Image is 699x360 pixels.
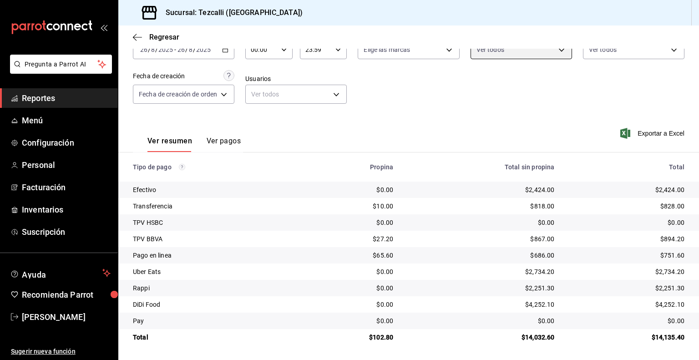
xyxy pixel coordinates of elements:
span: Sugerir nueva función [11,347,111,356]
input: -- [151,46,155,53]
div: Propina [311,163,393,171]
input: -- [177,46,185,53]
div: Pago en linea [133,251,296,260]
div: navigation tabs [147,137,241,152]
button: Pregunta a Parrot AI [10,55,112,74]
div: $10.00 [311,202,393,211]
div: Fecha de creación [133,71,185,81]
div: $0.00 [569,316,684,325]
svg: Los pagos realizados con Pay y otras terminales son montos brutos. [179,164,185,170]
div: Uber Eats [133,267,296,276]
span: / [193,46,196,53]
div: TPV BBVA [133,234,296,243]
a: Pregunta a Parrot AI [6,66,112,76]
button: Regresar [133,33,179,41]
div: $14,032.60 [408,333,554,342]
div: Pay [133,316,296,325]
div: $2,424.00 [569,185,684,194]
span: - [174,46,176,53]
div: $14,135.40 [569,333,684,342]
span: Elige las marcas [364,45,410,54]
span: / [155,46,158,53]
span: Reportes [22,92,111,104]
div: $0.00 [408,218,554,227]
span: Configuración [22,137,111,149]
span: / [148,46,151,53]
div: $2,424.00 [408,185,554,194]
span: Personal [22,159,111,171]
h3: Sucursal: Tezcalli ([GEOGRAPHIC_DATA]) [158,7,303,18]
span: Suscripción [22,226,111,238]
div: Total [569,163,684,171]
div: $0.00 [311,316,393,325]
div: $4,252.10 [408,300,554,309]
span: Menú [22,114,111,127]
input: -- [140,46,148,53]
span: Recomienda Parrot [22,289,111,301]
div: $0.00 [311,284,393,293]
div: $828.00 [569,202,684,211]
span: Ver todos [476,45,504,54]
div: TPV HSBC [133,218,296,227]
span: Regresar [149,33,179,41]
div: $2,251.30 [408,284,554,293]
button: open_drawer_menu [100,24,107,31]
div: Transferencia [133,202,296,211]
div: Ver todos [245,85,347,104]
div: $2,734.20 [408,267,554,276]
span: Facturación [22,181,111,193]
div: $0.00 [311,300,393,309]
div: $0.00 [569,218,684,227]
div: $0.00 [408,316,554,325]
div: $65.60 [311,251,393,260]
div: $751.60 [569,251,684,260]
button: Ver pagos [207,137,241,152]
div: Tipo de pago [133,163,296,171]
span: Ver todos [589,45,617,54]
div: $686.00 [408,251,554,260]
div: $2,734.20 [569,267,684,276]
div: $867.00 [408,234,554,243]
label: Usuarios [245,76,347,82]
span: [PERSON_NAME] [22,311,111,323]
div: Total [133,333,296,342]
span: Inventarios [22,203,111,216]
div: $894.20 [569,234,684,243]
div: $4,252.10 [569,300,684,309]
span: / [185,46,188,53]
div: Total sin propina [408,163,554,171]
span: Fecha de creación de orden [139,90,217,99]
button: Ver resumen [147,137,192,152]
div: $102.80 [311,333,393,342]
div: DiDi Food [133,300,296,309]
div: $2,251.30 [569,284,684,293]
input: -- [188,46,193,53]
div: $0.00 [311,267,393,276]
div: $27.20 [311,234,393,243]
button: Exportar a Excel [622,128,684,139]
span: Ayuda [22,268,99,279]
div: $0.00 [311,218,393,227]
input: ---- [196,46,211,53]
input: ---- [158,46,173,53]
div: Rappi [133,284,296,293]
div: $818.00 [408,202,554,211]
span: Pregunta a Parrot AI [25,60,98,69]
div: $0.00 [311,185,393,194]
div: Efectivo [133,185,296,194]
